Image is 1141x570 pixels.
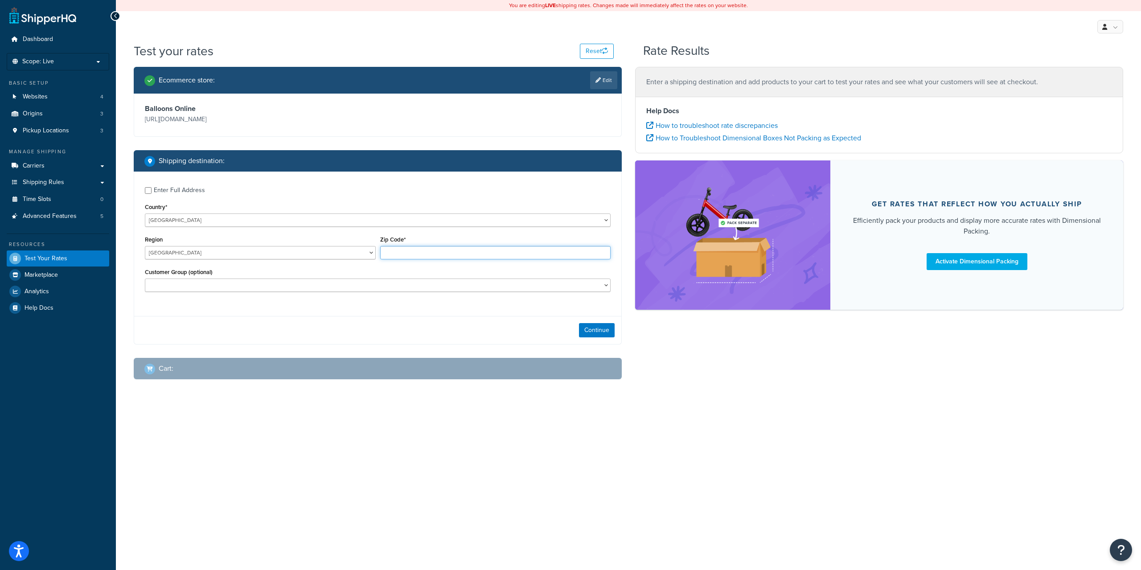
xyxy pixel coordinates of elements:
input: Enter Full Address [145,187,152,194]
h2: Ecommerce store : [159,76,215,84]
span: Shipping Rules [23,179,64,186]
img: feature-image-dim-d40ad3071a2b3c8e08177464837368e35600d3c5e73b18a22c1e4bb210dc32ac.png [677,174,788,296]
button: Open Resource Center [1110,539,1132,561]
a: Origins3 [7,106,109,122]
h2: Shipping destination : [159,157,225,165]
span: 3 [100,110,103,118]
a: Test Your Rates [7,250,109,267]
h2: Cart : [159,365,173,373]
h3: Balloons Online [145,104,376,113]
label: Country* [145,204,167,210]
span: Time Slots [23,196,51,203]
label: Zip Code* [380,236,406,243]
label: Customer Group (optional) [145,269,213,275]
span: Scope: Live [22,58,54,66]
a: How to Troubleshoot Dimensional Boxes Not Packing as Expected [646,133,861,143]
b: LIVE [545,1,556,9]
label: Region [145,236,163,243]
span: 3 [100,127,103,135]
a: Dashboard [7,31,109,48]
a: How to troubleshoot rate discrepancies [646,120,778,131]
a: Pickup Locations3 [7,123,109,139]
li: Time Slots [7,191,109,208]
span: Dashboard [23,36,53,43]
span: Carriers [23,162,45,170]
div: Efficiently pack your products and display more accurate rates with Dimensional Packing. [852,215,1102,237]
a: Advanced Features5 [7,208,109,225]
li: Pickup Locations [7,123,109,139]
a: Analytics [7,283,109,299]
a: Websites4 [7,89,109,105]
span: Pickup Locations [23,127,69,135]
div: Resources [7,241,109,248]
a: Time Slots0 [7,191,109,208]
span: Analytics [25,288,49,295]
a: Help Docs [7,300,109,316]
h2: Rate Results [643,44,710,58]
span: 0 [100,196,103,203]
span: Test Your Rates [25,255,67,262]
h1: Test your rates [134,42,213,60]
span: 5 [100,213,103,220]
span: Origins [23,110,43,118]
a: Carriers [7,158,109,174]
a: Marketplace [7,267,109,283]
p: Enter a shipping destination and add products to your cart to test your rates and see what your c... [646,76,1112,88]
span: Help Docs [25,304,53,312]
span: Advanced Features [23,213,77,220]
a: Edit [590,71,617,89]
div: Manage Shipping [7,148,109,156]
div: Basic Setup [7,79,109,87]
h4: Help Docs [646,106,1112,116]
button: Continue [579,323,615,337]
li: Websites [7,89,109,105]
a: Shipping Rules [7,174,109,191]
span: Websites [23,93,48,101]
p: [URL][DOMAIN_NAME] [145,113,376,126]
span: 4 [100,93,103,101]
li: Advanced Features [7,208,109,225]
li: Origins [7,106,109,122]
div: Get rates that reflect how you actually ship [872,200,1082,209]
span: Marketplace [25,271,58,279]
a: Activate Dimensional Packing [927,253,1027,270]
div: Enter Full Address [154,184,205,197]
button: Reset [580,44,614,59]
